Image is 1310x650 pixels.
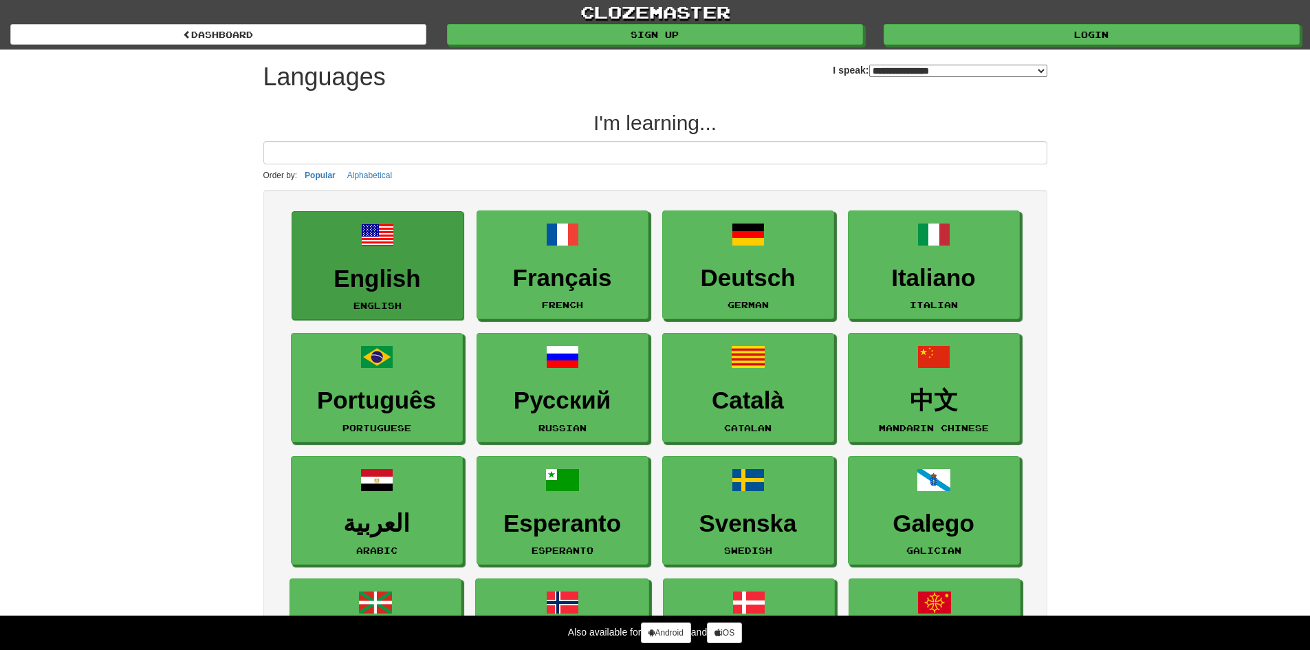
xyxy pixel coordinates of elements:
select: I speak: [869,65,1047,77]
a: EsperantoEsperanto [477,456,648,565]
small: Italian [910,300,958,310]
h2: I'm learning... [263,111,1047,134]
a: PortuguêsPortuguese [291,333,463,442]
small: Esperanto [532,545,593,555]
h3: Svenska [670,510,827,537]
small: Russian [538,423,587,433]
small: Portuguese [342,423,411,433]
label: I speak: [833,63,1047,77]
small: Swedish [724,545,772,555]
h1: Languages [263,63,386,91]
button: Alphabetical [343,168,396,183]
small: Order by: [263,171,298,180]
button: Popular [301,168,340,183]
h3: Русский [484,387,641,414]
small: French [542,300,583,310]
a: SvenskaSwedish [662,456,834,565]
h3: 中文 [855,387,1012,414]
a: ItalianoItalian [848,210,1020,320]
a: EnglishEnglish [292,211,463,321]
small: Mandarin Chinese [879,423,989,433]
a: DeutschGerman [662,210,834,320]
h3: Galego [855,510,1012,537]
small: Arabic [356,545,397,555]
h3: Français [484,265,641,292]
a: iOS [707,622,742,643]
h3: Esperanto [484,510,641,537]
small: Catalan [724,423,772,433]
a: GalegoGalician [848,456,1020,565]
a: العربيةArabic [291,456,463,565]
a: 中文Mandarin Chinese [848,333,1020,442]
h3: Italiano [855,265,1012,292]
a: Login [884,24,1300,45]
h3: English [299,266,456,292]
h3: Deutsch [670,265,827,292]
small: Galician [906,545,961,555]
h3: العربية [298,510,455,537]
h3: Português [298,387,455,414]
a: FrançaisFrench [477,210,648,320]
a: dashboard [10,24,426,45]
a: Android [641,622,690,643]
small: German [728,300,769,310]
h3: Català [670,387,827,414]
a: РусскийRussian [477,333,648,442]
small: English [353,301,402,310]
a: Sign up [447,24,863,45]
a: CatalàCatalan [662,333,834,442]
